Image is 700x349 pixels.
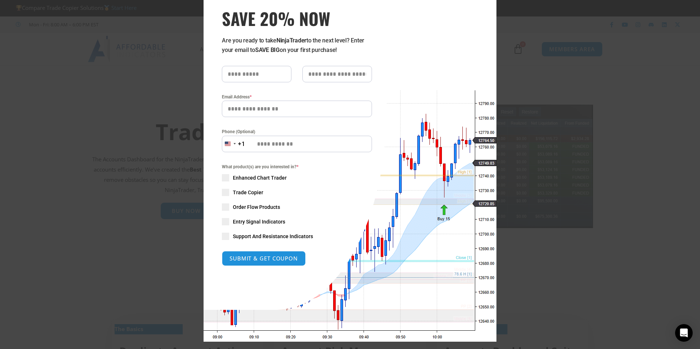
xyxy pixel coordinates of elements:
span: Trade Copier [233,189,263,196]
strong: SAVE BIG [255,46,280,53]
span: Order Flow Products [233,203,280,211]
label: Order Flow Products [222,203,372,211]
button: SUBMIT & GET COUPON [222,251,306,266]
span: What product(s) are you interested in? [222,163,372,170]
div: +1 [238,139,245,149]
label: Entry Signal Indicators [222,218,372,225]
button: Selected country [222,136,245,152]
label: Trade Copier [222,189,372,196]
span: Enhanced Chart Trader [233,174,287,181]
strong: NinjaTrader [276,37,306,44]
span: Entry Signal Indicators [233,218,285,225]
span: Support And Resistance Indicators [233,233,313,240]
label: Email Address [222,93,372,101]
p: Are you ready to take to the next level? Enter your email to on your first purchase! [222,36,372,55]
label: Support And Resistance Indicators [222,233,372,240]
div: Open Intercom Messenger [675,324,693,342]
label: Enhanced Chart Trader [222,174,372,181]
span: SAVE 20% NOW [222,8,372,29]
label: Phone (Optional) [222,128,372,135]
